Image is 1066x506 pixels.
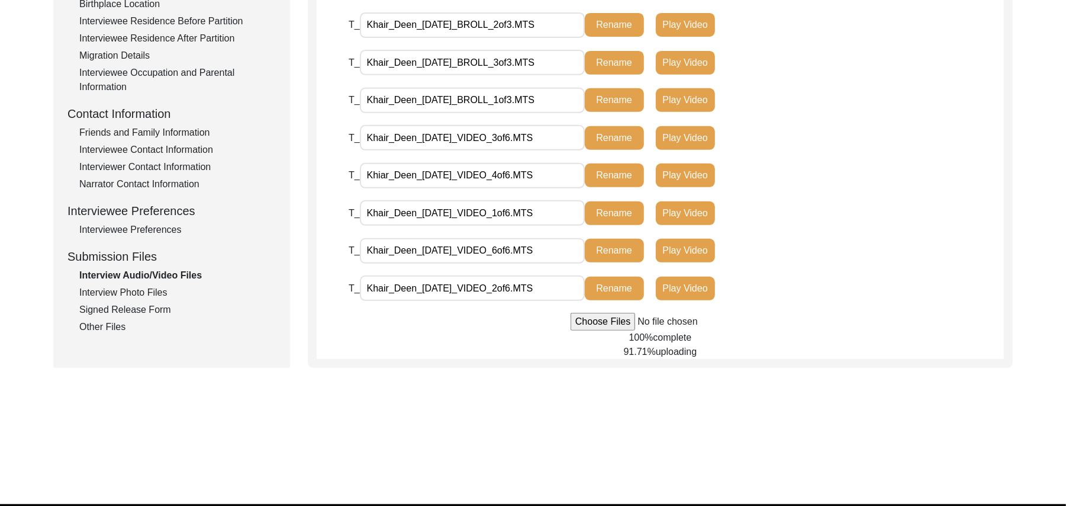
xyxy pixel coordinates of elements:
div: Migration Details [79,49,276,63]
div: Interviewee Preferences [67,202,276,220]
span: T_ [349,245,360,255]
span: T_ [349,95,360,105]
button: Play Video [656,126,715,150]
div: Narrator Contact Information [79,177,276,191]
button: Play Video [656,277,715,300]
button: Play Video [656,239,715,262]
button: Rename [585,239,644,262]
button: Play Video [656,164,715,187]
button: Rename [585,277,644,300]
div: Interviewee Contact Information [79,143,276,157]
div: Submission Files [67,248,276,265]
button: Rename [585,13,644,37]
div: Interviewee Occupation and Parental Information [79,66,276,94]
span: T_ [349,20,360,30]
button: Rename [585,201,644,225]
button: Play Video [656,88,715,112]
button: Play Video [656,201,715,225]
div: Friends and Family Information [79,126,276,140]
span: complete [653,332,692,342]
span: T_ [349,133,360,143]
span: 91.71% [624,347,656,357]
button: Rename [585,88,644,112]
div: Interviewer Contact Information [79,160,276,174]
button: Rename [585,126,644,150]
div: Interview Audio/Video Files [79,268,276,283]
div: Interviewee Preferences [79,223,276,237]
div: Interview Photo Files [79,286,276,300]
button: Rename [585,51,644,75]
div: Interviewee Residence Before Partition [79,14,276,28]
span: T_ [349,57,360,68]
div: Signed Release Form [79,303,276,317]
span: 100% [629,332,653,342]
div: Other Files [79,320,276,334]
span: T_ [349,208,360,218]
span: T_ [349,170,360,180]
button: Rename [585,164,644,187]
div: Interviewee Residence After Partition [79,31,276,46]
span: T_ [349,283,360,293]
div: Contact Information [67,105,276,123]
button: Play Video [656,51,715,75]
button: Play Video [656,13,715,37]
span: uploading [656,347,697,357]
